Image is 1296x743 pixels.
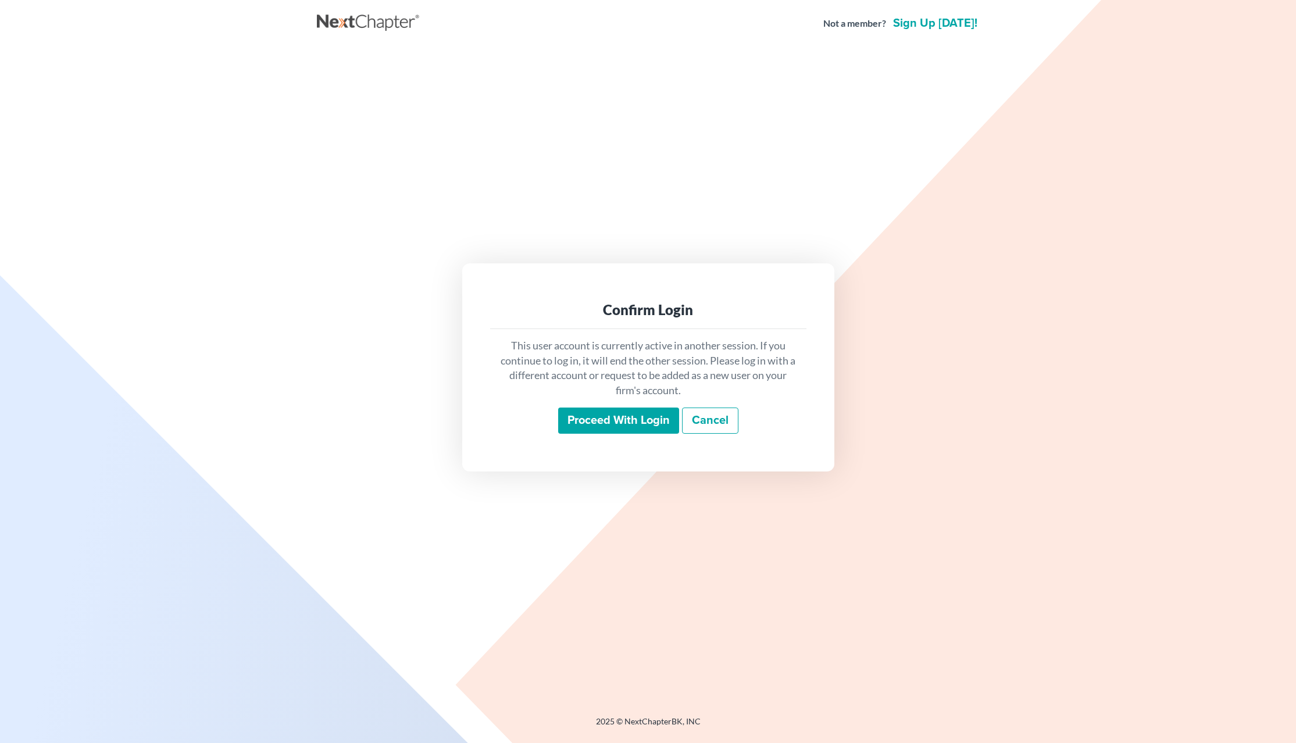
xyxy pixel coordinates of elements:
a: Sign up [DATE]! [891,17,980,29]
strong: Not a member? [823,17,886,30]
div: 2025 © NextChapterBK, INC [317,716,980,737]
a: Cancel [682,408,738,434]
p: This user account is currently active in another session. If you continue to log in, it will end ... [499,338,797,398]
div: Confirm Login [499,301,797,319]
input: Proceed with login [558,408,679,434]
